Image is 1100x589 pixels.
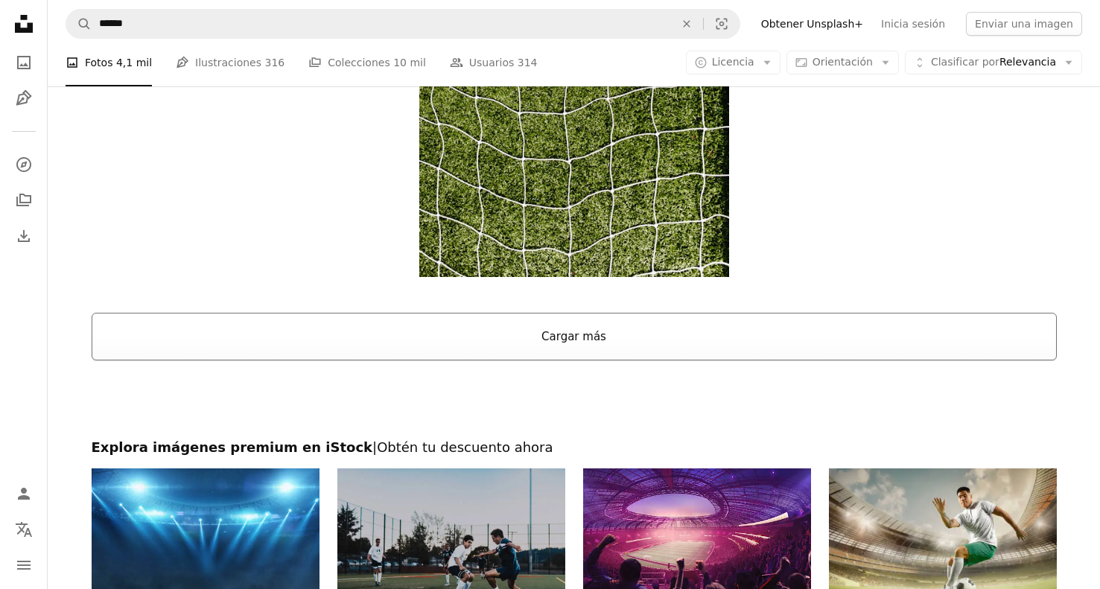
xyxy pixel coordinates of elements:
span: 316 [264,54,284,71]
a: Inicia sesión [872,12,954,36]
span: 314 [518,54,538,71]
a: Historial de descargas [9,221,39,251]
a: Colecciones [9,185,39,215]
a: Colecciones 10 mil [308,39,426,86]
span: 10 mil [393,54,426,71]
button: Enviar una imagen [966,12,1082,36]
button: Licencia [686,51,781,74]
button: Cargar más [92,313,1057,360]
a: Fotos [9,48,39,77]
a: Inicio — Unsplash [9,9,39,42]
button: Borrar [670,10,703,38]
button: Búsqueda visual [704,10,740,38]
a: Iniciar sesión / Registrarse [9,479,39,509]
span: Relevancia [931,55,1056,70]
button: Idioma [9,515,39,544]
a: Explorar [9,150,39,179]
button: Orientación [786,51,899,74]
form: Encuentra imágenes en todo el sitio [66,9,740,39]
a: Ilustraciones [9,83,39,113]
span: | Obtén tu descuento ahora [372,439,553,455]
h2: Explora imágenes premium en iStock [92,439,1057,456]
a: Usuarios 314 [450,39,538,86]
button: Buscar en Unsplash [66,10,92,38]
a: Ilustraciones 316 [176,39,284,86]
button: Clasificar porRelevancia [905,51,1082,74]
span: Orientación [813,56,873,68]
span: Clasificar por [931,56,999,68]
a: Obtener Unsplash+ [752,12,872,36]
span: Licencia [712,56,754,68]
button: Menú [9,550,39,580]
